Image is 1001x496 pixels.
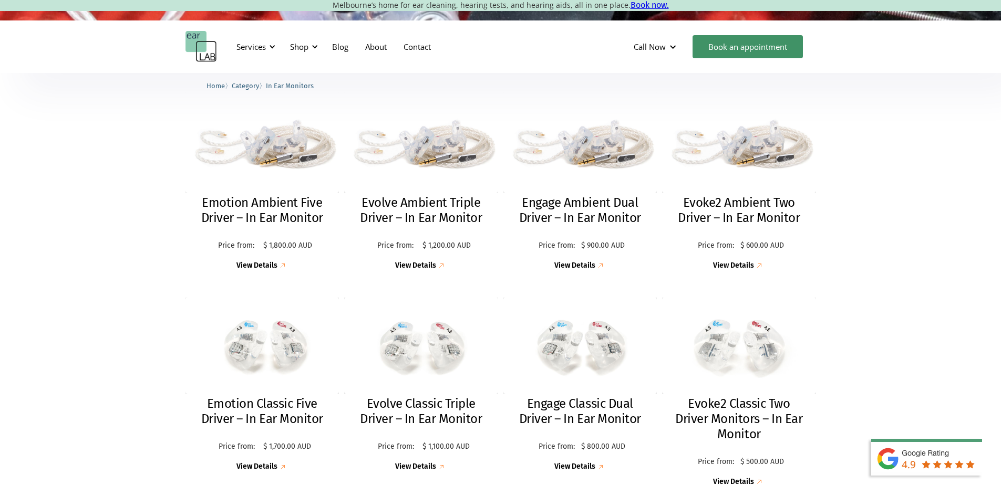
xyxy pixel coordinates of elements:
p: $ 1,700.00 AUD [263,442,311,451]
div: Shop [290,41,308,52]
div: View Details [554,261,595,270]
h2: Emotion Classic Five Driver – In Ear Monitor [196,396,329,427]
h2: Engage Ambient Dual Driver – In Ear Monitor [514,195,647,226]
p: $ 600.00 AUD [740,241,784,250]
span: Category [232,82,259,90]
a: Evoke2 Ambient Two Driver – In Ear MonitorEvoke2 Ambient Two Driver – In Ear MonitorPrice from:$ ... [662,90,816,271]
img: Evolve Classic Triple Driver – In Ear Monitor [344,298,498,394]
h2: Evolve Ambient Triple Driver – In Ear Monitor [355,195,488,226]
p: Price from: [373,442,420,451]
li: 〉 [232,80,266,91]
a: Book an appointment [693,35,803,58]
p: Price from: [371,241,420,250]
h2: Evolve Classic Triple Driver – In Ear Monitor [355,396,488,427]
a: Emotion Ambient Five Driver – In Ear MonitorEmotion Ambient Five Driver – In Ear MonitorPrice fro... [185,90,339,271]
span: Home [207,82,225,90]
li: 〉 [207,80,232,91]
img: Engage Classic Dual Driver – In Ear Monitor [503,298,657,394]
p: $ 500.00 AUD [740,458,784,467]
p: $ 900.00 AUD [581,241,625,250]
div: View Details [236,462,277,471]
a: Contact [395,31,439,62]
p: Price from: [694,458,738,467]
h2: Engage Classic Dual Driver – In Ear Monitor [514,396,647,427]
p: Price from: [534,442,579,451]
div: Services [230,31,278,62]
a: About [357,31,395,62]
p: $ 1,100.00 AUD [422,442,470,451]
h2: Evoke2 Classic Two Driver Monitors – In Ear Monitor [673,396,806,441]
img: Emotion Classic Five Driver – In Ear Monitor [185,298,339,394]
div: View Details [236,261,277,270]
h2: Evoke2 Ambient Two Driver – In Ear Monitor [673,195,806,226]
a: Home [207,80,225,90]
img: Engage Ambient Dual Driver – In Ear Monitor [503,90,657,193]
div: Services [236,41,266,52]
h2: Emotion Ambient Five Driver – In Ear Monitor [196,195,329,226]
div: View Details [713,261,754,270]
a: Evolve Classic Triple Driver – In Ear MonitorEvolve Classic Triple Driver – In Ear MonitorPrice f... [344,298,498,472]
div: View Details [395,462,436,471]
p: $ 1,800.00 AUD [263,241,312,250]
a: home [185,31,217,62]
img: Evolve Ambient Triple Driver – In Ear Monitor [344,90,498,193]
p: Price from: [212,241,261,250]
a: Engage Ambient Dual Driver – In Ear MonitorEngage Ambient Dual Driver – In Ear MonitorPrice from:... [503,90,657,271]
img: Emotion Ambient Five Driver – In Ear Monitor [185,90,339,193]
p: Price from: [535,241,579,250]
p: Price from: [213,442,261,451]
img: Evoke2 Ambient Two Driver – In Ear Monitor [662,90,816,193]
span: In Ear Monitors [266,82,314,90]
p: $ 1,200.00 AUD [422,241,471,250]
a: Engage Classic Dual Driver – In Ear MonitorEngage Classic Dual Driver – In Ear MonitorPrice from:... [503,298,657,472]
div: Shop [284,31,321,62]
div: Call Now [634,41,666,52]
div: View Details [395,261,436,270]
p: Price from: [694,241,738,250]
img: Evoke2 Classic Two Driver Monitors – In Ear Monitor [662,298,816,394]
div: View Details [713,478,754,487]
div: Call Now [625,31,687,62]
p: $ 800.00 AUD [581,442,625,451]
a: Blog [324,31,357,62]
a: Evolve Ambient Triple Driver – In Ear MonitorEvolve Ambient Triple Driver – In Ear MonitorPrice f... [344,90,498,271]
a: In Ear Monitors [266,80,314,90]
a: Category [232,80,259,90]
a: Emotion Classic Five Driver – In Ear MonitorEmotion Classic Five Driver – In Ear MonitorPrice fro... [185,298,339,472]
a: Evoke2 Classic Two Driver Monitors – In Ear MonitorEvoke2 Classic Two Driver Monitors – In Ear Mo... [662,298,816,487]
div: View Details [554,462,595,471]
